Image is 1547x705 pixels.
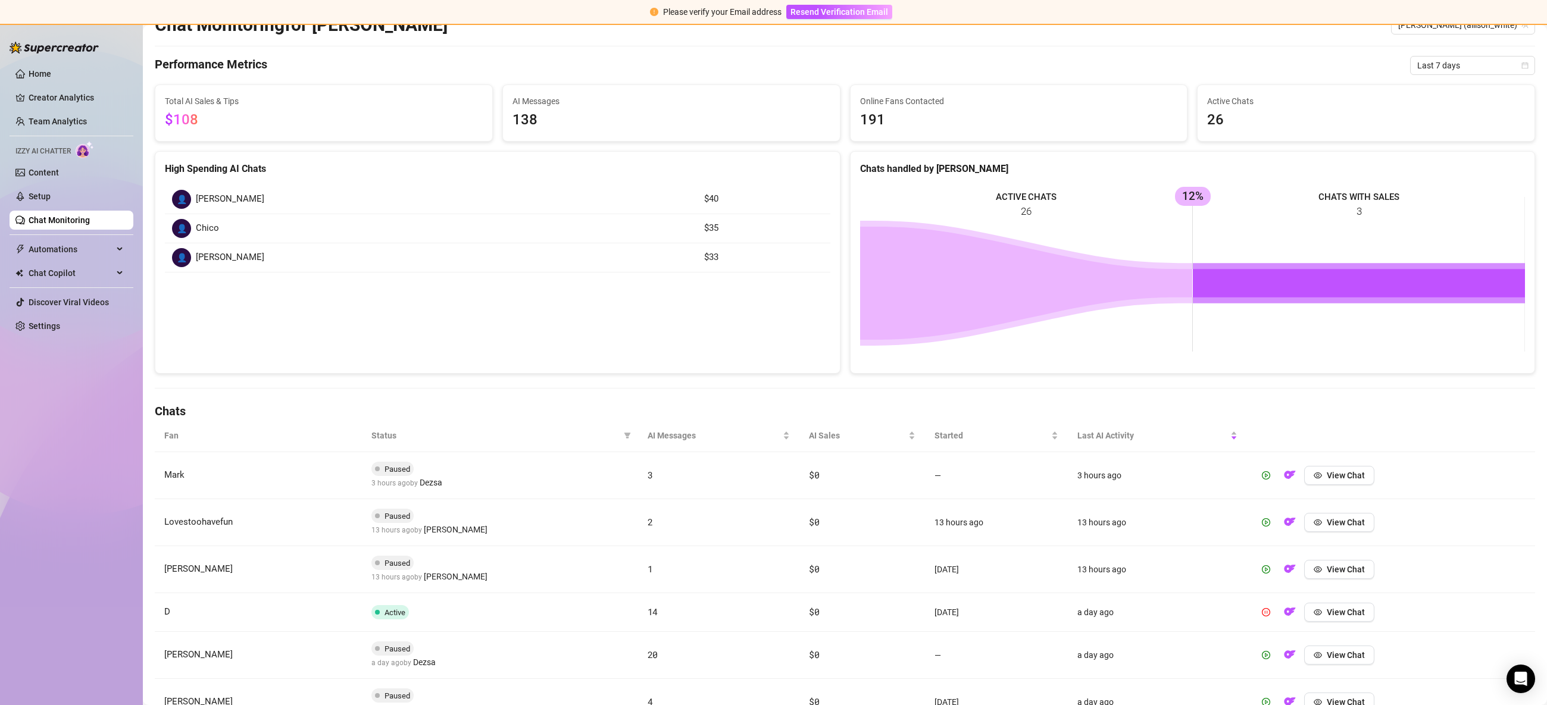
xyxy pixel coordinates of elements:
[172,248,191,267] div: 👤
[196,221,219,236] span: ️Chico
[1280,603,1299,622] button: OF
[1262,608,1270,616] span: pause-circle
[1521,21,1529,29] span: team
[10,42,99,54] img: logo-BBDzfeDw.svg
[29,215,90,225] a: Chat Monitoring
[29,69,51,79] a: Home
[196,192,264,206] span: [PERSON_NAME]
[1327,607,1365,617] span: View Chat
[15,146,71,157] span: Izzy AI Chatter
[1398,16,1528,34] span: allison (allison_white)
[1262,651,1270,659] span: play-circle
[1068,546,1247,593] td: 13 hours ago
[155,403,1535,419] h4: Chats
[809,606,819,618] span: $0
[1068,419,1247,452] th: Last AI Activity
[860,161,1526,176] div: Chats handled by [PERSON_NAME]
[512,109,830,131] span: 138
[164,469,185,480] span: Mark
[172,219,191,238] div: 👤
[413,656,436,669] span: Dezsa
[925,419,1068,452] th: Started
[29,168,59,177] a: Content
[1207,109,1525,131] span: 26
[704,250,823,265] article: $33
[1284,469,1296,481] img: OF
[860,109,1178,131] span: 191
[512,95,830,108] span: AI Messages
[385,608,405,617] span: Active
[1068,452,1247,499] td: 3 hours ago
[648,429,781,442] span: AI Messages
[155,14,448,36] h2: Chat Monitoring for [PERSON_NAME]
[1284,516,1296,528] img: OF
[1284,648,1296,660] img: OF
[1314,471,1322,480] span: eye
[1280,610,1299,619] a: OF
[371,479,442,487] span: 3 hours ago by
[935,429,1049,442] span: Started
[29,192,51,201] a: Setup
[1304,560,1374,579] button: View Chat
[1280,466,1299,485] button: OF
[155,419,362,452] th: Fan
[196,250,264,265] span: [PERSON_NAME]
[1327,471,1365,480] span: View Chat
[1280,653,1299,662] a: OF
[809,516,819,528] span: $0
[648,563,653,575] span: 1
[704,221,823,236] article: $35
[809,563,819,575] span: $0
[1284,563,1296,575] img: OF
[172,190,191,209] div: 👤
[650,8,658,16] span: exclamation-circle
[385,644,410,653] span: Paused
[155,56,267,75] h4: Performance Metrics
[621,427,633,444] span: filter
[1280,520,1299,529] a: OF
[1068,593,1247,632] td: a day ago
[1280,560,1299,579] button: OF
[371,659,436,667] span: a day ago by
[1280,567,1299,576] a: OF
[1327,565,1365,574] span: View Chat
[76,141,94,158] img: AI Chatter
[704,192,823,206] article: $40
[1417,57,1528,74] span: Last 7 days
[164,516,233,527] span: Lovestoohavefun
[385,691,410,700] span: Paused
[29,264,113,283] span: Chat Copilot
[624,432,631,439] span: filter
[420,476,442,489] span: Dezsa
[1304,466,1374,485] button: View Chat
[1207,95,1525,108] span: Active Chats
[925,452,1068,499] td: —
[385,559,410,568] span: Paused
[164,563,233,574] span: [PERSON_NAME]
[809,469,819,481] span: $0
[1327,518,1365,527] span: View Chat
[1304,646,1374,665] button: View Chat
[1077,429,1228,442] span: Last AI Activity
[29,297,109,307] a: Discover Viral Videos
[1280,473,1299,482] a: OF
[1314,565,1322,574] span: eye
[1068,632,1247,679] td: a day ago
[29,117,87,126] a: Team Analytics
[371,526,487,534] span: 13 hours ago by
[1262,471,1270,480] span: play-circle
[1068,499,1247,546] td: 13 hours ago
[790,7,888,17] span: Resend Verification Email
[648,516,653,528] span: 2
[1314,608,1322,616] span: eye
[424,523,487,536] span: [PERSON_NAME]
[165,161,830,176] div: High Spending AI Chats
[385,465,410,474] span: Paused
[648,606,658,618] span: 14
[165,95,483,108] span: Total AI Sales & Tips
[925,499,1068,546] td: 13 hours ago
[165,111,198,128] span: $108
[1284,606,1296,618] img: OF
[1314,651,1322,659] span: eye
[1262,518,1270,527] span: play-circle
